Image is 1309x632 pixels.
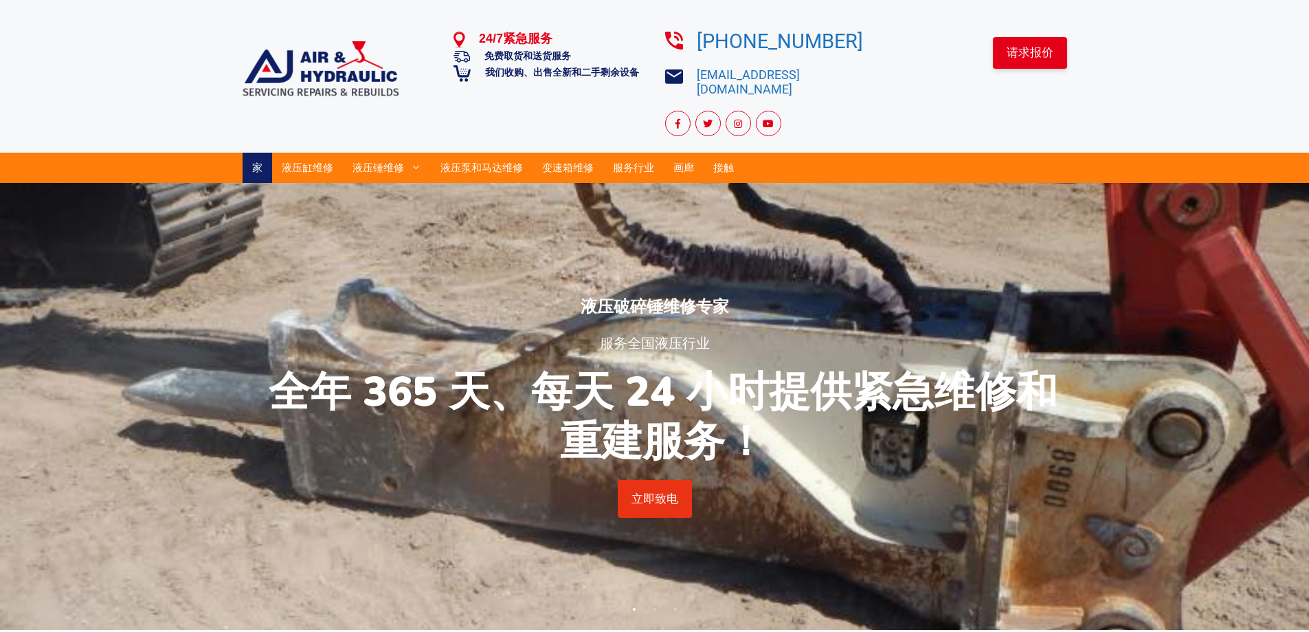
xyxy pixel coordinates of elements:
a: 液压泵和马达维修 [431,153,533,183]
a: [PHONE_NUMBER] [697,30,863,53]
font: 全年 365 天、每天 24 小时提供紧急维修和重建服务！ [269,364,1058,470]
button: 1/3 [627,602,641,616]
font: 立即致电 [631,492,678,505]
font: 画廊 [673,162,694,174]
a: 画廊 [664,153,704,183]
font: 接触 [713,162,734,174]
font: 液压破碎锤维修专家 [581,297,729,316]
a: 立即致电 [618,480,692,519]
a: 请求报价 [993,37,1067,69]
font: 家 [252,162,262,174]
a: 变速箱维修 [533,153,603,183]
font: 变速箱维修 [542,162,594,174]
a: 接触 [704,153,743,183]
font: 我们收购、出售全新和二手剩余设备 [485,67,639,78]
a: 家 [243,153,272,183]
font: 24/7紧急服务 [479,32,552,45]
font: 免费取货和送货服务 [484,50,571,61]
a: 液压缸维修 [272,153,343,183]
font: 服务全国液压行业 [600,335,710,351]
font: 液压缸维修 [282,162,333,174]
font: 液压泵和马达维修 [440,162,523,174]
font: 请求报价 [1007,45,1053,59]
font: 液压锤维修 [353,162,404,174]
font: 服务行业 [613,162,654,174]
a: 服务行业 [603,153,664,183]
a: 液压锤维修 [343,153,431,183]
a: [EMAIL_ADDRESS][DOMAIN_NAME] [697,67,800,97]
button: 2 之 3 [648,602,662,616]
button: 3 的 3 [669,602,682,616]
